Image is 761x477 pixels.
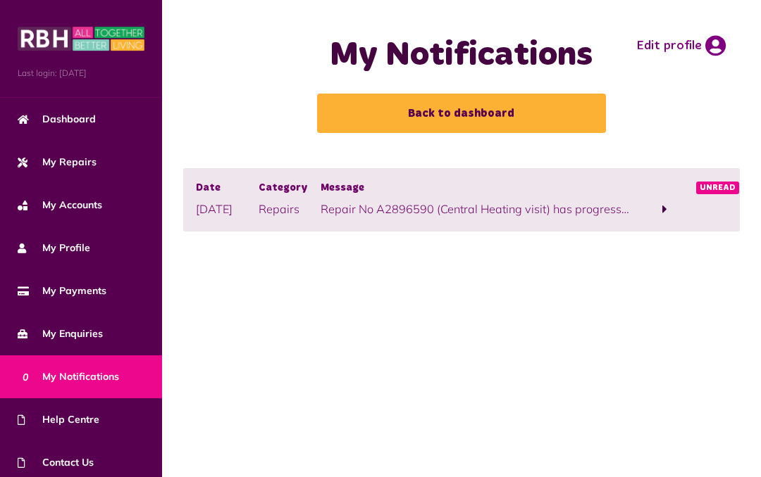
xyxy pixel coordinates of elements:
h1: My Notifications [230,35,692,76]
img: MyRBH [18,25,144,53]
span: Category [259,181,321,196]
span: My Payments [18,284,106,298]
p: [DATE] [196,201,259,217]
span: 0 [18,369,33,384]
span: My Profile [18,241,90,255]
span: Unread [696,182,740,194]
span: Date [196,181,259,196]
span: Last login: [DATE] [18,67,144,79]
span: Help Centre [18,412,99,427]
p: Repairs [259,201,321,217]
p: Repair No A2896590 (Central Heating visit) has progressed. Job has been financially completed. To... [321,201,633,217]
a: Edit profile [636,35,726,56]
span: My Enquiries [18,326,103,341]
a: Back to dashboard [317,94,606,133]
span: My Notifications [18,369,119,384]
span: My Repairs [18,155,97,170]
span: Contact Us [18,455,94,470]
span: Dashboard [18,112,96,127]
span: Message [321,181,633,196]
span: My Accounts [18,198,102,212]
